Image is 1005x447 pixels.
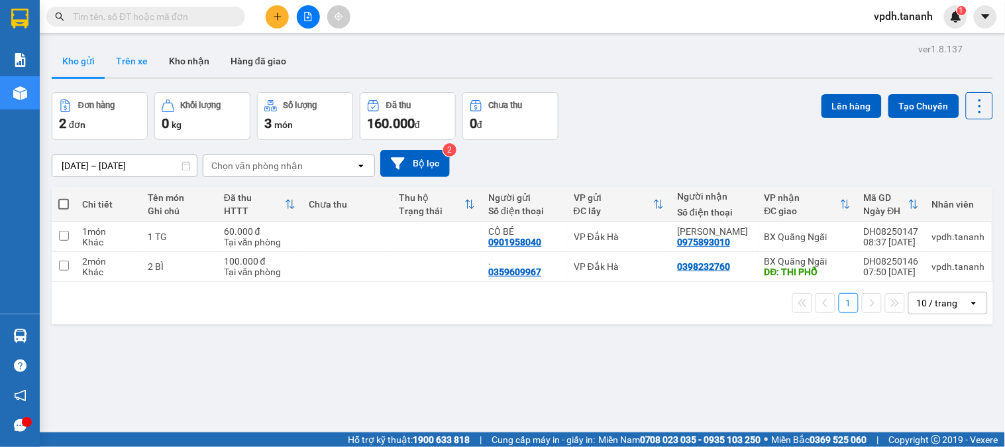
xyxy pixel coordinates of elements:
[148,261,211,272] div: 2 BÌ
[969,298,979,308] svg: open
[765,256,851,267] div: BX Quãng Ngãi
[274,119,293,130] span: món
[82,237,134,247] div: Khác
[266,5,289,29] button: plus
[11,27,104,43] div: CÔ BÉ
[348,432,470,447] span: Hỗ trợ kỹ thuật:
[462,92,558,140] button: Chưa thu0đ
[488,267,541,277] div: 0359609967
[677,237,730,247] div: 0975893010
[13,53,27,67] img: solution-icon
[13,86,27,100] img: warehouse-icon
[488,206,560,216] div: Số điện thoại
[765,192,840,203] div: VP nhận
[392,187,482,222] th: Toggle SortBy
[14,419,26,432] span: message
[932,231,985,242] div: vpdh.tananh
[480,432,482,447] span: |
[59,115,66,131] span: 2
[148,192,211,203] div: Tên món
[309,199,386,210] div: Chưa thu
[443,143,456,157] sup: 2
[488,256,560,267] div: .
[55,12,64,21] span: search
[257,92,353,140] button: Số lượng3món
[264,115,272,131] span: 3
[14,389,26,402] span: notification
[297,5,320,29] button: file-add
[10,86,106,101] div: 60.000
[284,101,317,110] div: Số lượng
[11,13,32,27] span: Gửi:
[356,160,366,171] svg: open
[864,237,919,247] div: 08:37 [DATE]
[217,187,303,222] th: Toggle SortBy
[574,261,664,272] div: VP Đắk Hà
[574,206,653,216] div: ĐC lấy
[399,192,465,203] div: Thu hộ
[839,293,859,313] button: 1
[11,43,104,62] div: 0901958040
[640,434,761,445] strong: 0708 023 035 - 0935 103 250
[367,115,415,131] span: 160.000
[52,155,197,176] input: Select a date range.
[399,206,465,216] div: Trạng thái
[303,12,313,21] span: file-add
[10,87,30,101] span: CR :
[13,329,27,343] img: warehouse-icon
[82,199,134,210] div: Chi tiết
[864,192,908,203] div: Mã GD
[765,437,768,442] span: ⚪️
[919,42,963,56] div: ver 1.8.137
[765,267,851,277] div: DĐ: THI PHỔ
[492,432,595,447] span: Cung cấp máy in - giấy in:
[470,115,477,131] span: 0
[677,226,751,237] div: C PHƯƠNG
[211,159,303,172] div: Chọn văn phòng nhận
[327,5,350,29] button: aim
[758,187,857,222] th: Toggle SortBy
[113,59,220,78] div: 0975893010
[477,119,482,130] span: đ
[380,150,450,177] button: Bộ lọc
[677,261,730,272] div: 0398232760
[864,256,919,267] div: DH08250146
[957,6,967,15] sup: 1
[821,94,882,118] button: Lên hàng
[11,11,104,27] div: VP Đắk Hà
[877,432,879,447] span: |
[917,296,958,310] div: 10 / trang
[932,199,985,210] div: Nhân viên
[162,115,169,131] span: 0
[980,11,992,23] span: caret-down
[950,11,962,23] img: icon-new-feature
[864,267,919,277] div: 07:50 [DATE]
[113,13,145,27] span: Nhận:
[931,435,941,444] span: copyright
[489,101,523,110] div: Chưa thu
[598,432,761,447] span: Miền Nam
[113,11,220,43] div: BX Quãng Ngãi
[974,5,997,29] button: caret-down
[857,187,926,222] th: Toggle SortBy
[677,207,751,218] div: Số điện thoại
[220,45,297,77] button: Hàng đã giao
[864,206,908,216] div: Ngày ĐH
[154,92,250,140] button: Khối lượng0kg
[888,94,959,118] button: Tạo Chuyến
[413,434,470,445] strong: 1900 633 818
[765,231,851,242] div: BX Quãng Ngãi
[69,119,85,130] span: đơn
[82,256,134,267] div: 2 món
[148,206,211,216] div: Ghi chú
[82,267,134,277] div: Khác
[864,8,944,25] span: vpdh.tananh
[488,192,560,203] div: Người gửi
[14,359,26,372] span: question-circle
[181,101,221,110] div: Khối lượng
[959,6,964,15] span: 1
[415,119,420,130] span: đ
[224,237,296,247] div: Tại văn phòng
[810,434,867,445] strong: 0369 525 060
[148,231,211,242] div: 1 TG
